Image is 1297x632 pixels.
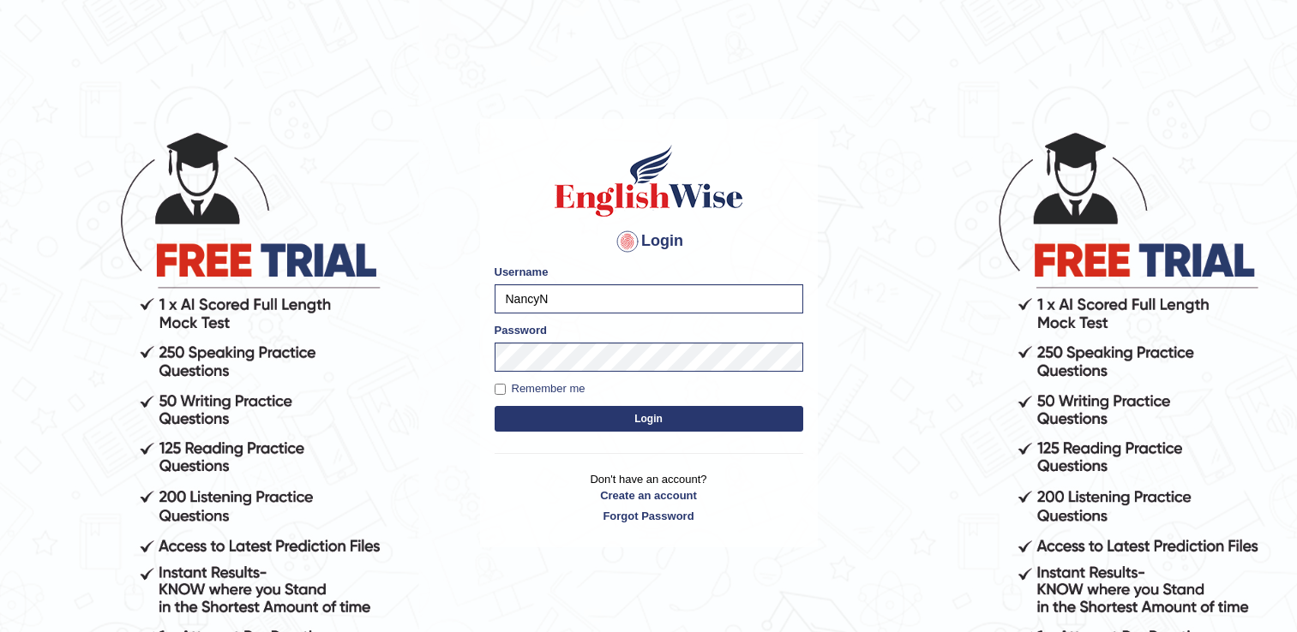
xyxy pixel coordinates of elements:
label: Username [495,264,549,280]
img: Logo of English Wise sign in for intelligent practice with AI [551,142,747,219]
input: Remember me [495,384,506,395]
p: Don't have an account? [495,471,803,524]
a: Forgot Password [495,508,803,524]
label: Password [495,322,547,338]
h4: Login [495,228,803,255]
label: Remember me [495,380,585,397]
button: Login [495,406,803,432]
a: Create an account [495,487,803,504]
